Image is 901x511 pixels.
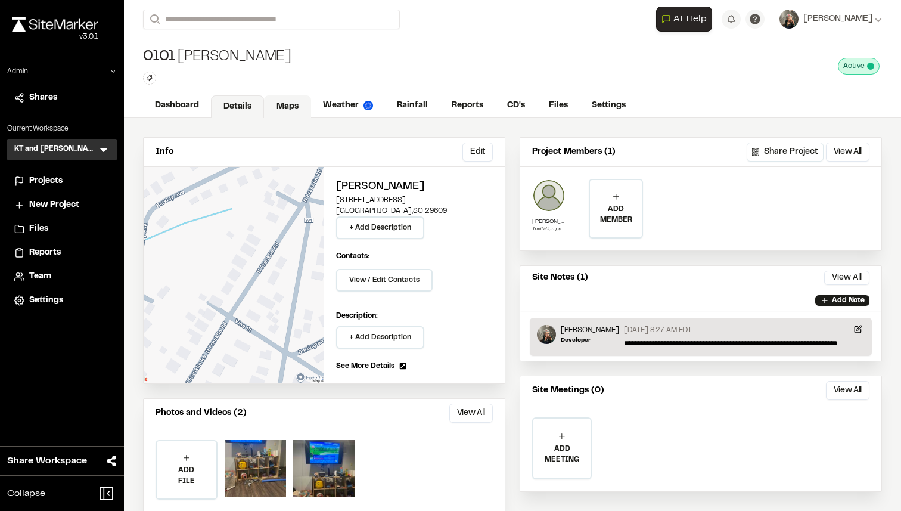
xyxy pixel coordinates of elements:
[336,326,424,349] button: + Add Description
[838,58,880,75] div: This project is active and counting against your active project count.
[7,487,45,501] span: Collapse
[532,145,616,159] p: Project Members (1)
[580,94,638,117] a: Settings
[363,101,373,110] img: precipai.png
[826,381,869,400] button: View All
[29,175,63,188] span: Projects
[867,63,874,70] span: This project is active and counting against your active project count.
[440,94,495,117] a: Reports
[826,143,869,162] button: View All
[143,48,175,67] span: 0101
[14,246,110,259] a: Reports
[311,94,385,117] a: Weather
[462,143,493,162] button: Edit
[537,94,580,117] a: Files
[29,270,51,283] span: Team
[14,199,110,212] a: New Project
[537,325,556,344] img: Tom Evans
[29,91,57,104] span: Shares
[143,10,164,29] button: Search
[29,294,63,307] span: Settings
[7,123,117,134] p: Current Workspace
[656,7,717,32] div: Open AI Assistant
[7,66,28,77] p: Admin
[779,10,799,29] img: User
[14,270,110,283] a: Team
[29,246,61,259] span: Reports
[14,91,110,104] a: Shares
[532,179,566,212] img: user_empty.png
[590,204,642,225] p: ADD MEMBER
[12,32,98,42] div: Oh geez...please don't...
[336,195,493,206] p: [STREET_ADDRESS]
[779,10,882,29] button: [PERSON_NAME]
[29,222,48,236] span: Files
[561,336,619,345] p: Developer
[211,95,264,118] a: Details
[824,271,869,285] button: View All
[843,61,865,72] span: Active
[143,94,211,117] a: Dashboard
[143,72,156,85] button: Edit Tags
[532,226,566,233] p: Invitation pending
[673,12,707,26] span: AI Help
[561,325,619,336] p: [PERSON_NAME]
[532,271,588,284] p: Site Notes (1)
[143,48,291,67] div: [PERSON_NAME]
[385,94,440,117] a: Rainfall
[336,216,424,239] button: + Add Description
[533,444,591,465] p: ADD MEETING
[29,199,79,212] span: New Project
[336,251,369,262] p: Contacts:
[14,294,110,307] a: Settings
[449,404,493,423] button: View All
[156,407,247,420] p: Photos and Videos (2)
[656,7,712,32] button: Open AI Assistant
[156,145,173,159] p: Info
[532,217,566,226] p: [PERSON_NAME][EMAIL_ADDRESS][DOMAIN_NAME]
[624,325,692,336] p: [DATE] 8:27 AM EDT
[532,384,604,397] p: Site Meetings (0)
[832,295,865,306] p: Add Note
[14,175,110,188] a: Projects
[336,311,493,321] p: Description:
[336,361,394,371] span: See More Details
[747,143,824,162] button: Share Project
[14,144,98,156] h3: KT and [PERSON_NAME]
[157,465,216,487] p: ADD FILE
[336,269,433,292] button: View / Edit Contacts
[495,94,537,117] a: CD's
[14,222,110,236] a: Files
[264,95,311,118] a: Maps
[803,13,872,26] span: [PERSON_NAME]
[336,179,493,195] h2: [PERSON_NAME]
[12,17,98,32] img: rebrand.png
[7,454,87,468] span: Share Workspace
[336,206,493,216] p: [GEOGRAPHIC_DATA] , SC 29609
